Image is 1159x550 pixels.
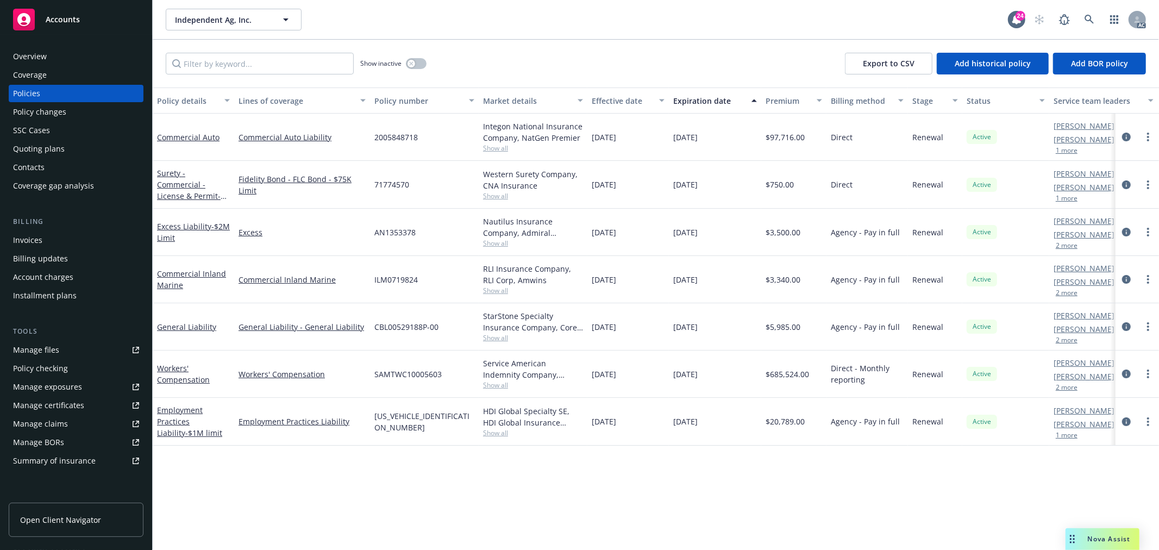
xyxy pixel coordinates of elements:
[1142,178,1155,191] a: more
[9,326,143,337] div: Tools
[912,274,943,285] span: Renewal
[592,321,616,333] span: [DATE]
[483,428,583,437] span: Show all
[13,85,40,102] div: Policies
[1056,147,1077,154] button: 1 more
[766,416,805,427] span: $20,789.00
[9,159,143,176] a: Contacts
[761,87,826,114] button: Premium
[1054,418,1114,430] a: [PERSON_NAME]
[239,368,366,380] a: Workers' Compensation
[912,179,943,190] span: Renewal
[483,263,583,286] div: RLI Insurance Company, RLI Corp, Amwins
[1142,320,1155,333] a: more
[1056,384,1077,391] button: 2 more
[483,358,583,380] div: Service American Indemnity Company, Service American Indemnity Company, Method Insurance
[9,452,143,470] a: Summary of insurance
[971,227,993,237] span: Active
[13,140,65,158] div: Quoting plans
[1120,226,1133,239] a: circleInformation
[157,221,230,243] a: Excess Liability
[766,274,800,285] span: $3,340.00
[592,227,616,238] span: [DATE]
[592,416,616,427] span: [DATE]
[13,48,47,65] div: Overview
[13,232,42,249] div: Invoices
[483,95,571,107] div: Market details
[971,132,993,142] span: Active
[374,179,409,190] span: 71774570
[483,333,583,342] span: Show all
[1054,276,1114,287] a: [PERSON_NAME]
[13,177,94,195] div: Coverage gap analysis
[831,179,853,190] span: Direct
[831,132,853,143] span: Direct
[483,310,583,333] div: StarStone Specialty Insurance Company, Core Specialty, Amwins
[673,368,698,380] span: [DATE]
[1054,310,1114,321] a: [PERSON_NAME]
[1054,168,1114,179] a: [PERSON_NAME]
[1049,87,1158,114] button: Service team leaders
[13,287,77,304] div: Installment plans
[971,322,993,332] span: Active
[1054,215,1114,227] a: [PERSON_NAME]
[673,227,698,238] span: [DATE]
[479,87,587,114] button: Market details
[766,179,794,190] span: $750.00
[9,4,143,35] a: Accounts
[592,274,616,285] span: [DATE]
[239,274,366,285] a: Commercial Inland Marine
[9,250,143,267] a: Billing updates
[9,378,143,396] a: Manage exposures
[1120,178,1133,191] a: circleInformation
[971,180,993,190] span: Active
[1071,58,1128,68] span: Add BOR policy
[239,132,366,143] a: Commercial Auto Liability
[9,341,143,359] a: Manage files
[13,360,68,377] div: Policy checking
[766,132,805,143] span: $97,716.00
[1120,130,1133,143] a: circleInformation
[766,95,810,107] div: Premium
[967,95,1033,107] div: Status
[1056,195,1077,202] button: 1 more
[9,216,143,227] div: Billing
[13,103,66,121] div: Policy changes
[370,87,479,114] button: Policy number
[360,59,402,68] span: Show inactive
[826,87,908,114] button: Billing method
[912,132,943,143] span: Renewal
[912,321,943,333] span: Renewal
[1054,357,1114,368] a: [PERSON_NAME]
[9,397,143,414] a: Manage certificates
[673,95,745,107] div: Expiration date
[13,250,68,267] div: Billing updates
[831,321,900,333] span: Agency - Pay in full
[912,227,943,238] span: Renewal
[13,434,64,451] div: Manage BORs
[831,227,900,238] span: Agency - Pay in full
[13,415,68,433] div: Manage claims
[908,87,962,114] button: Stage
[9,415,143,433] a: Manage claims
[374,321,438,333] span: CBL00529188P-00
[1054,120,1114,132] a: [PERSON_NAME]
[9,85,143,102] a: Policies
[766,227,800,238] span: $3,500.00
[1054,134,1114,145] a: [PERSON_NAME]
[971,417,993,427] span: Active
[1120,273,1133,286] a: circleInformation
[912,95,946,107] div: Stage
[912,416,943,427] span: Renewal
[483,216,583,239] div: Nautilus Insurance Company, Admiral Insurance Group ([PERSON_NAME] Corporation), [GEOGRAPHIC_DATA]
[153,87,234,114] button: Policy details
[592,95,653,107] div: Effective date
[483,239,583,248] span: Show all
[13,66,47,84] div: Coverage
[673,416,698,427] span: [DATE]
[1056,432,1077,439] button: 1 more
[374,368,442,380] span: SAMTWC10005603
[1120,367,1133,380] a: circleInformation
[845,53,932,74] button: Export to CSV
